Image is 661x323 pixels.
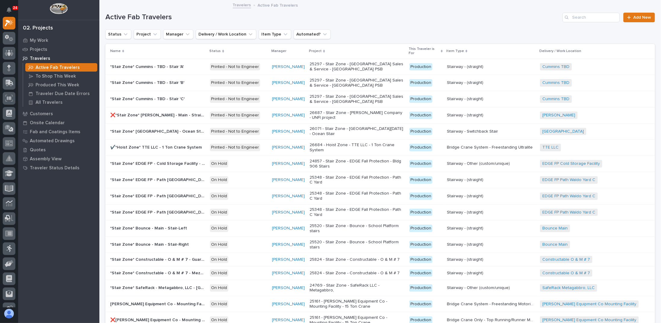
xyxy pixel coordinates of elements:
[447,95,485,102] p: Stairway - (straight)
[105,107,655,123] tr: ❌*Stair Zone* [PERSON_NAME] - Main - Straight Stair❌*Stair Zone* [PERSON_NAME] - Main - Straight ...
[18,163,99,172] a: Traveler Status Details
[50,3,67,14] img: Workspace Logo
[542,161,600,166] a: EDGE FP Cold Storage Facility
[105,123,655,140] tr: *Stair Zone* [GEOGRAPHIC_DATA] - Ocean Stair*Stair Zone* [GEOGRAPHIC_DATA] - Ocean Stair Printed ...
[447,144,534,150] p: Bridge Crane System - Freestanding Ultralite
[105,296,655,312] tr: [PERSON_NAME] Equipment Co - Mounting Facility - 15 Ton Crane System[PERSON_NAME] Equipment Co - ...
[409,284,432,292] div: Production
[210,284,228,292] div: On Hold
[110,192,206,199] p: *Stair Zone* EDGE FP - Path [GEOGRAPHIC_DATA] C - Stair #2
[310,271,404,276] p: 25824 - Stair Zone - Constructable - O & M # 7
[18,127,99,136] a: Fab and Coatings Items
[18,54,99,63] a: Travelers
[110,241,190,247] p: *Stair Zone* Bounce - Main - Stair-Right
[110,316,206,323] p: ❌[PERSON_NAME] Equipment Co - Mounting Facility - Bridge #1
[210,209,228,216] div: On Hold
[105,13,560,22] h1: Active Fab Travelers
[105,91,655,107] tr: *Stair Zone* Cummins - TBD - Stair 'C'*Stair Zone* Cummins - TBD - Stair 'C' Printed - Not to Eng...
[210,225,228,232] div: On Hold
[272,318,305,323] a: [PERSON_NAME]
[310,78,404,88] p: 25297 - Stair Zone - [GEOGRAPHIC_DATA] Sales & Service - [GEOGRAPHIC_DATA] PSB
[110,269,206,276] p: *Stair Zone* Constructable - O & M # 7 - Mezz Stairs
[105,266,655,280] tr: *Stair Zone* Constructable - O & M # 7 - Mezz Stairs*Stair Zone* Constructable - O & M # 7 - Mezz...
[134,29,161,39] button: Project
[259,29,291,39] button: Item Type
[542,177,595,183] a: EDGE FP Path Waldo Yard C
[105,29,131,39] button: Status
[3,307,15,320] button: users-avatar
[542,64,569,69] a: Cummins TBD
[36,74,76,79] p: To Shop This Week
[272,161,305,166] a: [PERSON_NAME]
[633,15,651,20] span: Add New
[409,241,432,248] div: Production
[210,128,260,135] div: Printed - Not to Engineer
[210,241,228,248] div: On Hold
[272,97,305,102] a: [PERSON_NAME]
[409,63,432,71] div: Production
[30,138,75,144] p: Automated Drawings
[110,284,206,291] p: *Stair Zone* SafeRack - Metagabbro, LLC - [GEOGRAPHIC_DATA]
[36,100,63,105] p: All Travelers
[18,118,99,127] a: Onsite Calendar
[30,38,48,43] p: My Work
[110,128,206,134] p: *Stair Zone* [GEOGRAPHIC_DATA] - Ocean Stair
[18,136,99,145] a: Automated Drawings
[210,256,228,263] div: On Hold
[542,194,595,199] a: EDGE FP Path Waldo Yard C
[210,95,260,103] div: Printed - Not to Engineer
[272,177,305,183] a: [PERSON_NAME]
[310,175,404,185] p: 25348 - Stair Zone - EDGE Fall Protection - Path C Yard
[310,62,404,72] p: 25297 - Stair Zone - [GEOGRAPHIC_DATA] Sales & Service - [GEOGRAPHIC_DATA] PSB
[409,209,432,216] div: Production
[272,145,305,150] a: [PERSON_NAME]
[30,56,50,61] p: Travelers
[272,285,305,291] a: [PERSON_NAME]
[105,59,655,75] tr: *Stair Zone* Cummins - TBD - Stair 'A'*Stair Zone* Cummins - TBD - Stair 'A' Printed - Not to Eng...
[409,192,432,200] div: Production
[23,72,99,80] a: To Shop This Week
[563,13,620,22] input: Search
[209,48,221,54] p: Status
[447,160,511,166] p: Stairway - Other (custom/unique)
[542,257,590,262] a: Constructable O & M # 7
[210,160,228,168] div: On Hold
[447,63,485,69] p: Stairway - (straight)
[409,160,432,168] div: Production
[110,209,206,215] p: *Stair Zone* EDGE FP - Path [GEOGRAPHIC_DATA] C - Stair #3
[18,145,99,154] a: Quotes
[447,79,485,85] p: Stairway - (straight)
[310,143,404,153] p: 26684 - Hoist Zone - TTE LLC - 1 Ton Crane System
[105,280,655,296] tr: *Stair Zone* SafeRack - Metagabbro, LLC - [GEOGRAPHIC_DATA]*Stair Zone* SafeRack - Metagabbro, LL...
[294,29,331,39] button: Automated?
[447,225,485,231] p: Stairway - (straight)
[110,63,185,69] p: *Stair Zone* Cummins - TBD - Stair 'A'
[409,176,432,184] div: Production
[105,204,655,220] tr: *Stair Zone* EDGE FP - Path [GEOGRAPHIC_DATA] C - Stair #3*Stair Zone* EDGE FP - Path [GEOGRAPHIC...
[542,285,595,291] a: SafeRack Metagabbro, LLC
[272,271,305,276] a: [PERSON_NAME]
[110,160,206,166] p: *Stair Zone* EDGE FP - Cold Storage Facility - Stair & Ship Ladder
[210,79,260,87] div: Printed - Not to Engineer
[409,144,432,151] div: Production
[163,29,193,39] button: Manager
[447,176,485,183] p: Stairway - (straight)
[409,79,432,87] div: Production
[447,269,485,276] p: Stairway - (straight)
[272,242,305,247] a: [PERSON_NAME]
[272,210,305,215] a: [PERSON_NAME]
[542,129,584,134] a: [GEOGRAPHIC_DATA]
[23,63,99,72] a: Active Fab Travelers
[105,188,655,204] tr: *Stair Zone* EDGE FP - Path [GEOGRAPHIC_DATA] C - Stair #2*Stair Zone* EDGE FP - Path [GEOGRAPHIC...
[36,91,90,97] p: Traveler Due Date Errors
[447,192,485,199] p: Stairway - (straight)
[623,13,655,22] a: Add New
[210,144,260,151] div: Printed - Not to Engineer
[539,48,581,54] p: Delivery / Work Location
[272,302,305,307] a: [PERSON_NAME]
[272,226,305,231] a: [PERSON_NAME]
[23,98,99,106] a: All Travelers
[542,80,569,85] a: Cummins TBD
[110,112,206,118] p: ❌*Stair Zone* [PERSON_NAME] - Main - Straight Stair
[3,4,15,16] button: Notifications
